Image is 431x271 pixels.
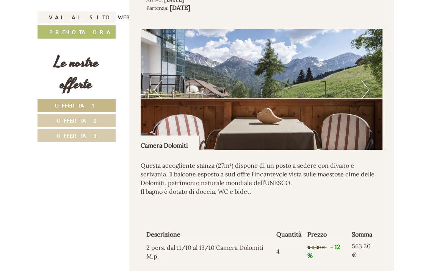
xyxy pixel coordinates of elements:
div: Camera Dolomiti [141,135,199,150]
span: Offerta 1 [55,102,98,109]
a: Vai al sito web [38,11,116,23]
th: Quantità [273,229,304,240]
p: Questa accogliente stanza (27m²) dispone di un posto a sedere con divano e scrivania. Il balcone ... [141,161,382,196]
th: Descrizione [146,229,273,240]
td: 4 [273,240,304,263]
span: 160,00 € [307,245,325,250]
span: Offerta 2 [56,117,96,124]
td: 2 pers. dal 11/10 al 13/10 Camera Dolomiti M.p. [146,240,273,263]
span: Offerta 3 [56,132,97,139]
td: 563,20 € [349,240,376,263]
button: Previous [154,80,162,99]
small: Partenza: [146,5,168,11]
button: Next [361,80,369,99]
b: [DATE] [170,4,190,11]
th: Prezzo [304,229,349,240]
a: Prenota ora [38,25,116,39]
img: image [141,29,382,150]
div: Le nostre offerte [38,52,116,95]
th: Somma [349,229,376,240]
